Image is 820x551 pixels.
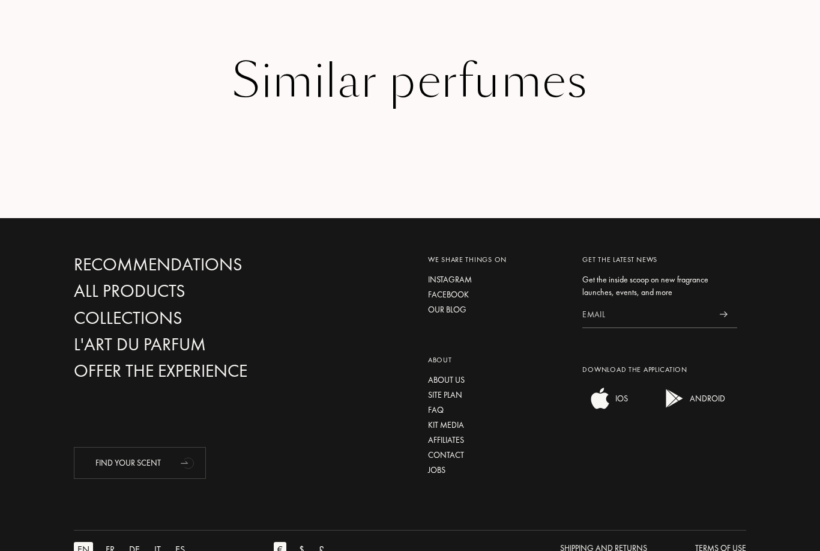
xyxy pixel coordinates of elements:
[428,419,565,431] a: Kit media
[720,311,728,317] img: news_send.svg
[428,273,565,286] a: Instagram
[74,334,286,355] a: L'Art du Parfum
[74,361,286,382] a: Offer the experience
[428,288,565,301] a: Facebook
[428,303,565,316] a: Our blog
[582,254,737,265] div: Get the latest news
[582,402,628,413] a: ios appIOS
[582,273,737,299] div: Get the inside scoop on new fragrance launches, events, and more
[74,281,286,302] a: All products
[428,434,565,446] a: Affiliates
[687,386,725,410] div: ANDROID
[428,355,565,365] div: About
[74,254,286,275] a: Recommendations
[74,308,286,329] a: Collections
[428,374,565,386] a: About us
[612,386,628,410] div: IOS
[428,449,565,461] a: Contact
[582,301,710,328] input: Email
[657,402,725,413] a: android appANDROID
[428,389,565,401] a: Site plan
[428,464,565,476] a: Jobs
[428,254,565,265] div: We share things on
[74,55,746,107] div: Similar perfumes
[74,447,206,479] div: Find your scent
[428,404,565,416] a: FAQ
[582,364,737,375] div: Download the application
[588,386,612,410] img: ios app
[663,386,687,410] img: android app
[176,451,200,475] div: animation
